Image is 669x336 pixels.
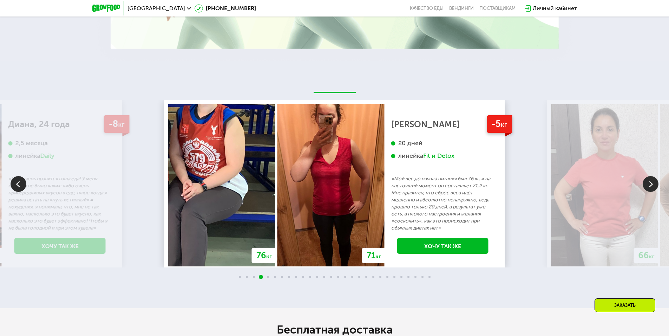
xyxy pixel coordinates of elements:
div: Daily [40,152,55,160]
img: Slide left [11,176,26,192]
div: Fit и Detox [423,152,454,160]
p: «Мне очень нравится ваша еда! У меня никогда не было каких-либо очень привередливых вкусов в еде,... [8,175,112,232]
div: 66 [634,248,659,263]
div: линейка [8,152,112,160]
div: -8 [104,115,129,133]
div: поставщикам [479,6,516,11]
span: кг [649,253,655,260]
div: -5 [487,115,512,133]
a: Качество еды [410,6,444,11]
span: кг [375,253,381,260]
span: кг [501,121,507,129]
span: кг [118,121,124,129]
a: Хочу так же [14,238,106,254]
p: «Мой вес до начала питания был 76 кг, и на настоящий момент он составляет 71,2 кг. Мне нравится, ... [391,175,494,232]
div: 76 [252,248,276,263]
div: 2,5 месяца [8,139,112,147]
a: [PHONE_NUMBER] [195,4,256,13]
span: [GEOGRAPHIC_DATA] [127,6,185,11]
div: линейка [391,152,494,160]
a: Хочу так же [397,238,488,254]
span: кг [266,253,272,260]
img: Slide right [643,176,658,192]
div: Личный кабинет [533,4,577,13]
div: 71 [362,248,386,263]
div: Диана, 24 года [8,121,112,128]
div: 20 дней [391,139,494,147]
a: Вендинги [449,6,474,11]
div: [PERSON_NAME] [391,121,494,128]
div: Заказать [595,298,655,312]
